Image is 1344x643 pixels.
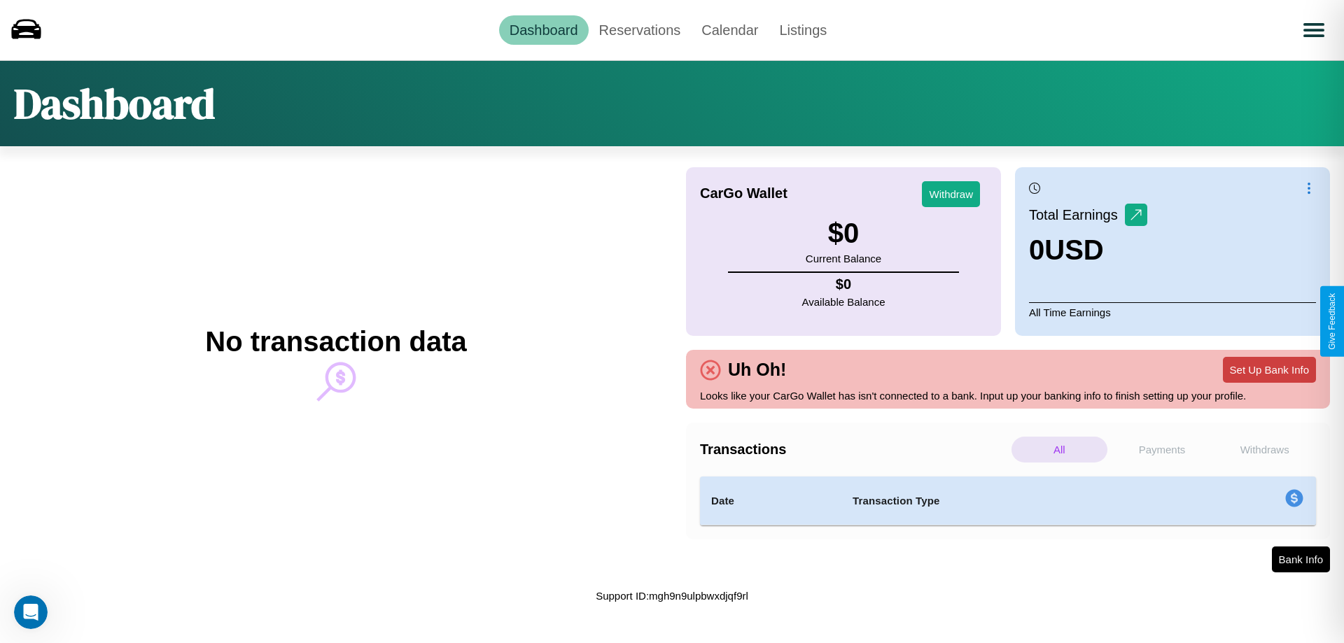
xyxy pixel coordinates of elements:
[1029,302,1316,322] p: All Time Earnings
[1327,293,1337,350] div: Give Feedback
[1029,234,1147,266] h3: 0 USD
[14,75,215,132] h1: Dashboard
[922,181,980,207] button: Withdraw
[1011,437,1107,462] p: All
[1029,202,1125,227] p: Total Earnings
[853,493,1170,509] h4: Transaction Type
[589,15,692,45] a: Reservations
[806,218,881,249] h3: $ 0
[1217,437,1312,462] p: Withdraws
[1294,10,1333,50] button: Open menu
[1272,546,1330,572] button: Bank Info
[700,386,1316,405] p: Looks like your CarGo Wallet has isn't connected to a bank. Input up your banking info to finish ...
[596,586,748,605] p: Support ID: mgh9n9ulpbwxdjqf9rl
[499,15,589,45] a: Dashboard
[721,360,793,380] h4: Uh Oh!
[700,441,1008,458] h4: Transactions
[769,15,837,45] a: Listings
[1114,437,1210,462] p: Payments
[205,326,466,358] h2: No transaction data
[802,292,885,311] p: Available Balance
[806,249,881,268] p: Current Balance
[700,185,787,202] h4: CarGo Wallet
[711,493,830,509] h4: Date
[14,595,48,629] iframe: Intercom live chat
[1223,357,1316,383] button: Set Up Bank Info
[691,15,769,45] a: Calendar
[700,476,1316,525] table: simple table
[802,276,885,292] h4: $ 0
